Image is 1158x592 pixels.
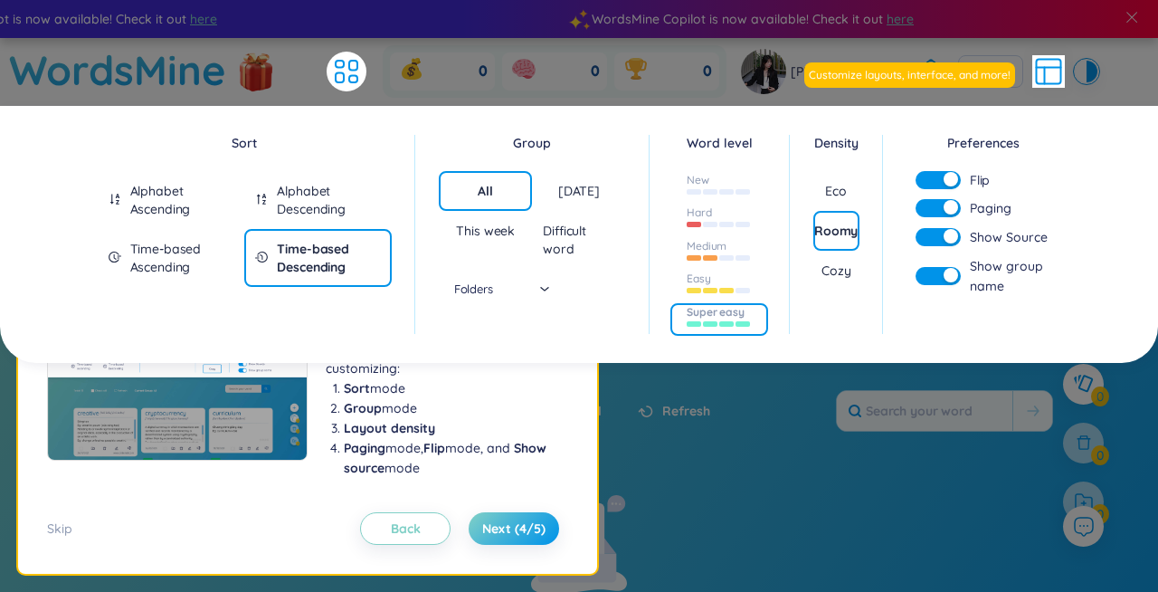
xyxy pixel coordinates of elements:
[277,240,381,276] div: Time-based Descending
[906,133,1061,153] div: Preferences
[181,9,208,29] span: here
[741,49,791,94] a: avatar
[49,105,63,119] img: tab_domain_overview_orange.svg
[109,251,121,263] span: field-time
[970,256,1052,296] span: Show group name
[344,398,550,418] li: mode
[344,378,550,398] li: mode
[29,47,43,62] img: website_grey.svg
[687,305,745,320] div: Super easy
[109,193,121,205] span: sort-ascending
[821,262,850,280] div: Cozy
[360,512,451,545] button: Back
[238,45,274,100] img: flashSalesIcon.a7f4f837.png
[687,272,711,286] div: Easy
[439,133,625,153] div: Group
[47,47,199,62] div: Domain: [DOMAIN_NAME]
[344,438,550,478] li: mode, mode, and mode
[703,62,712,81] span: 0
[51,29,89,43] div: v 4.0.25
[482,520,546,538] span: Next (4/5)
[344,440,385,456] b: Paging
[741,49,786,94] img: avatar
[180,105,195,119] img: tab_keywords_by_traffic_grey.svg
[813,133,859,153] div: Density
[29,29,43,43] img: logo_orange.svg
[478,182,493,200] div: All
[878,9,905,29] span: here
[344,380,370,396] b: Sort
[344,420,435,436] b: Layout density
[200,107,305,119] div: Keywords by Traffic
[673,133,766,153] div: Word level
[687,239,726,253] div: Medium
[837,391,1012,431] input: Search your word
[69,107,162,119] div: Domain Overview
[344,400,382,416] b: Group
[255,251,268,263] span: field-time
[687,205,712,220] div: Hard
[130,182,234,218] div: Alphabet Ascending
[47,519,72,539] div: Skip
[825,182,847,200] div: Eco
[469,512,559,545] button: Next (4/5)
[255,193,268,205] span: sort-descending
[662,401,710,421] span: Refresh
[391,520,421,538] span: Back
[814,222,858,240] div: Roomy
[277,182,381,218] div: Alphabet Descending
[98,133,393,153] div: Sort
[479,62,488,81] span: 0
[423,440,445,456] b: Flip
[130,240,234,276] div: Time-based Ascending
[687,173,709,187] div: New
[970,171,990,189] span: Flip
[558,182,600,200] div: [DATE]
[970,198,1011,218] span: Paging
[970,227,1048,247] span: Show Source
[543,222,614,258] div: Difficult word
[456,222,515,240] div: This week
[791,62,895,81] span: [PERSON_NAME]
[591,62,600,81] span: 0
[9,38,226,102] a: WordsMine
